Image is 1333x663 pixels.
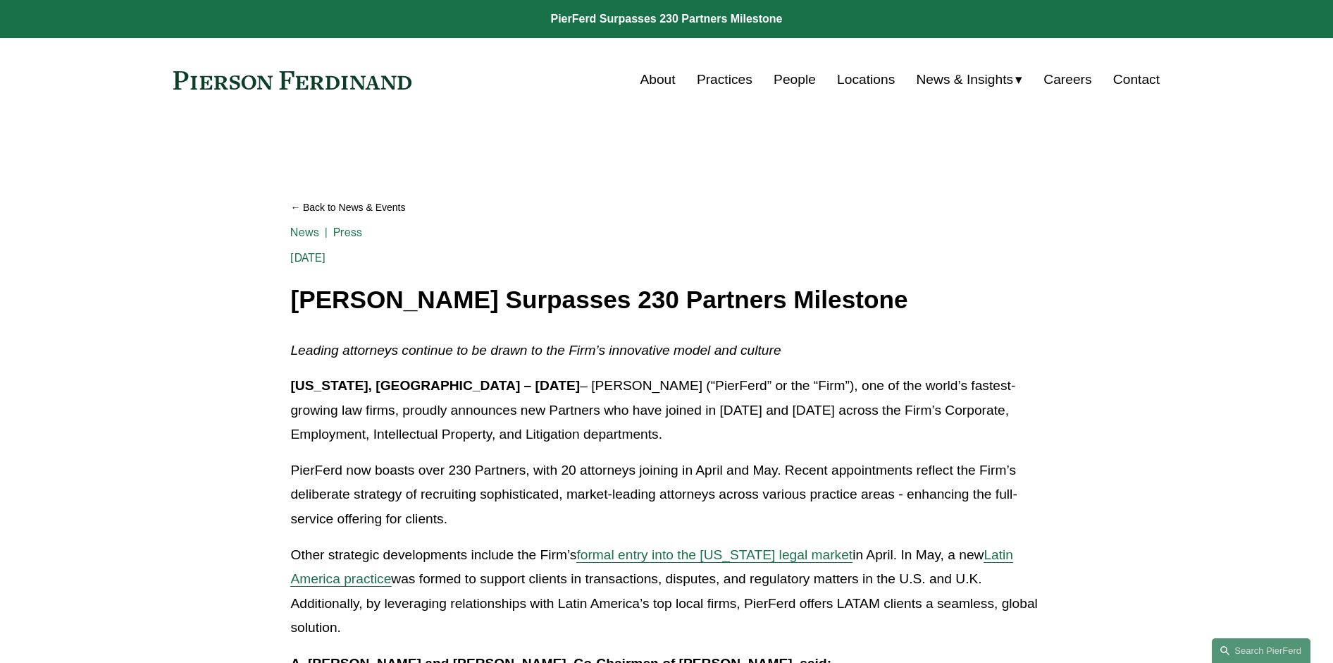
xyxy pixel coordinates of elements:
[917,68,1014,92] span: News & Insights
[290,251,325,264] span: [DATE]
[290,374,1042,447] p: – [PERSON_NAME] (“PierFerd” or the “Firm”), one of the world’s fastest-growing law firms, proudly...
[290,343,781,358] em: Leading attorneys continue to be drawn to the Firm’s innovative model and culture
[774,66,816,93] a: People
[290,195,1042,220] a: Back to News & Events
[1113,66,1160,93] a: Contact
[576,547,852,562] a: formal entry into the [US_STATE] legal market
[697,66,752,93] a: Practices
[1212,638,1310,663] a: Search this site
[917,66,1023,93] a: folder dropdown
[290,286,1042,314] h1: [PERSON_NAME] Surpasses 230 Partners Milestone
[837,66,895,93] a: Locations
[290,226,319,239] a: News
[1043,66,1091,93] a: Careers
[640,66,675,93] a: About
[333,226,362,239] a: Press
[290,543,1042,640] p: Other strategic developments include the Firm’s in April. In May, a new was formed to support cli...
[290,378,580,393] strong: [US_STATE], [GEOGRAPHIC_DATA] – [DATE]
[290,458,1042,532] p: PierFerd now boasts over 230 Partners, with 20 attorneys joining in April and May. Recent appoint...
